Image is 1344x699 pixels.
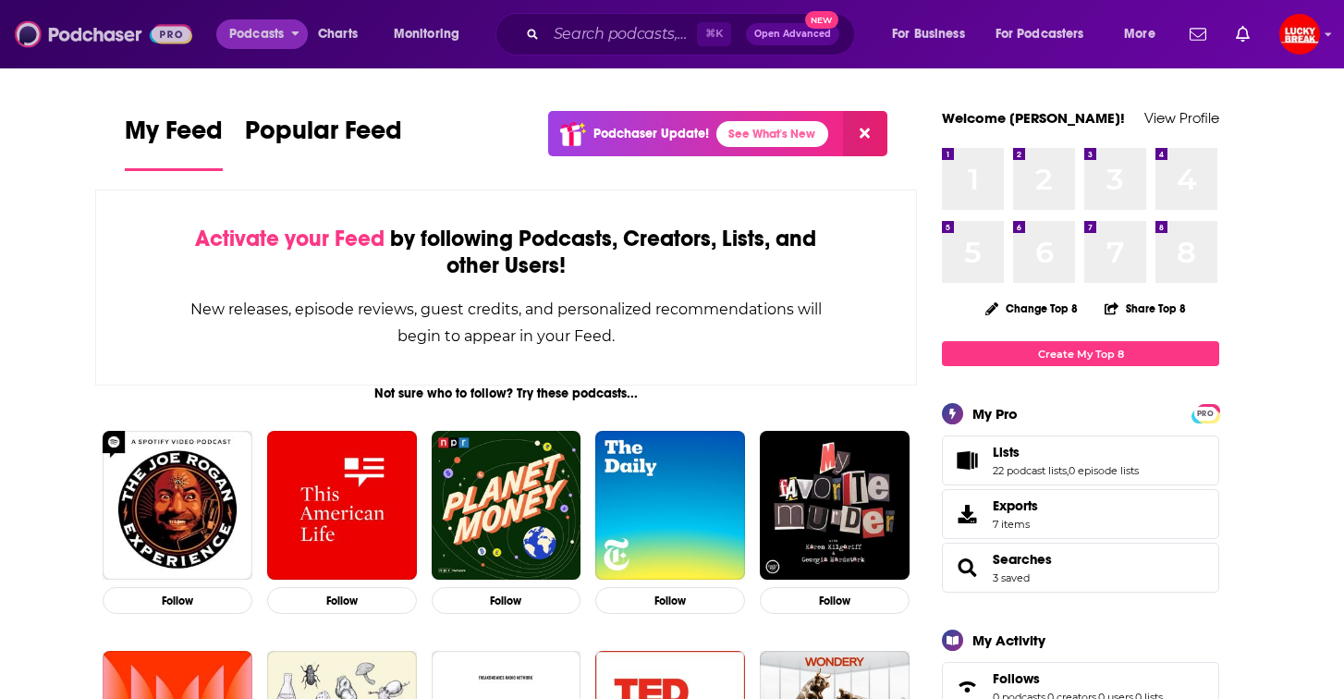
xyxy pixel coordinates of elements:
div: My Activity [972,632,1045,649]
a: 3 saved [993,571,1030,584]
button: Follow [267,587,417,614]
a: Welcome [PERSON_NAME]! [942,109,1125,127]
a: Show notifications dropdown [1228,18,1257,50]
p: Podchaser Update! [593,126,709,141]
span: ⌘ K [697,22,731,46]
span: For Business [892,21,965,47]
div: by following Podcasts, Creators, Lists, and other Users! [189,226,824,279]
a: 22 podcast lists [993,464,1067,477]
a: My Feed [125,115,223,171]
span: Popular Feed [245,115,402,157]
button: Share Top 8 [1104,290,1187,326]
span: Searches [942,543,1219,593]
span: Follows [993,670,1040,687]
a: PRO [1194,406,1216,420]
span: For Podcasters [996,21,1084,47]
a: Follows [993,670,1163,687]
button: Follow [595,587,745,614]
a: Show notifications dropdown [1182,18,1214,50]
button: Change Top 8 [974,297,1089,320]
button: Follow [432,587,581,614]
div: My Pro [972,405,1018,423]
img: The Daily [595,431,745,581]
a: Lists [993,444,1139,460]
button: Show profile menu [1279,14,1320,55]
button: Open AdvancedNew [746,23,839,45]
img: Podchaser - Follow, Share and Rate Podcasts [15,17,192,52]
span: Exports [993,497,1038,514]
a: Searches [948,555,985,581]
div: Not sure who to follow? Try these podcasts... [95,386,917,401]
span: Lists [942,435,1219,485]
img: User Profile [1279,14,1320,55]
a: 0 episode lists [1069,464,1139,477]
span: Monitoring [394,21,459,47]
a: See What's New [716,121,828,147]
span: Open Advanced [754,30,831,39]
button: open menu [381,19,483,49]
a: Create My Top 8 [942,341,1219,366]
button: Follow [103,587,252,614]
button: open menu [879,19,988,49]
button: Follow [760,587,910,614]
span: My Feed [125,115,223,157]
span: , [1067,464,1069,477]
button: open menu [984,19,1111,49]
input: Search podcasts, credits, & more... [546,19,697,49]
a: View Profile [1144,109,1219,127]
span: More [1124,21,1155,47]
span: Podcasts [229,21,284,47]
span: Exports [948,501,985,527]
button: open menu [1111,19,1179,49]
a: Popular Feed [245,115,402,171]
button: open menu [216,19,308,49]
span: 7 items [993,518,1038,531]
span: PRO [1194,407,1216,421]
img: This American Life [267,431,417,581]
img: The Joe Rogan Experience [103,431,252,581]
span: Charts [318,21,358,47]
div: Search podcasts, credits, & more... [513,13,873,55]
img: My Favorite Murder with Karen Kilgariff and Georgia Hardstark [760,431,910,581]
a: Lists [948,448,985,473]
a: Searches [993,551,1052,568]
div: New releases, episode reviews, guest credits, and personalized recommendations will begin to appe... [189,296,824,349]
span: New [805,11,838,29]
span: Activate your Feed [195,225,385,252]
a: Exports [942,489,1219,539]
img: Planet Money [432,431,581,581]
span: Lists [993,444,1020,460]
a: Charts [306,19,369,49]
span: Logged in as annagregory [1279,14,1320,55]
